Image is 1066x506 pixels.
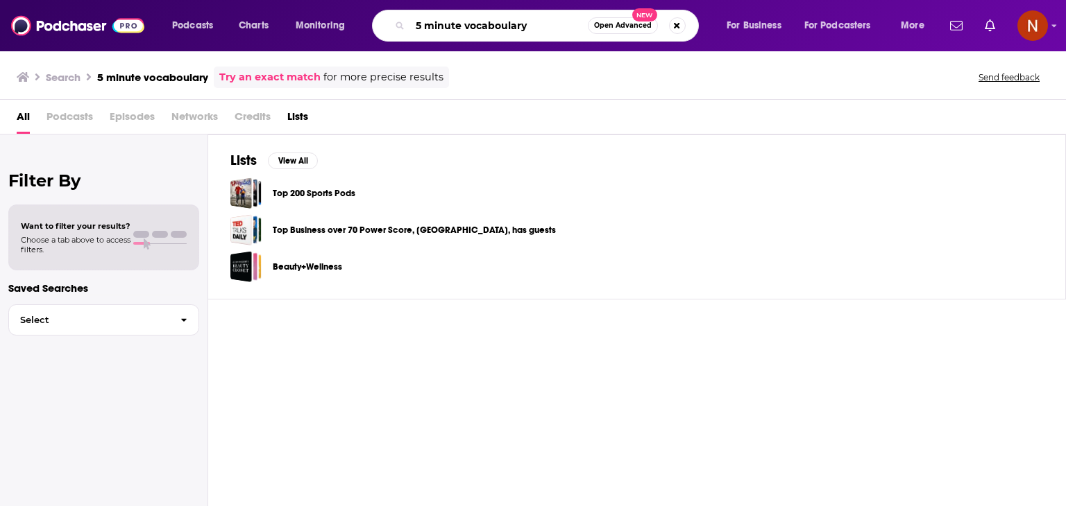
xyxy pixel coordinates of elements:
span: Want to filter your results? [21,221,130,231]
a: Beauty+Wellness [273,259,342,274]
h3: 5 minute vocaboulary [97,71,208,84]
span: For Business [727,16,781,35]
a: Top Business over 70 Power Score, US, has guests [230,214,262,245]
button: Open AdvancedNew [588,17,658,34]
span: Charts [239,16,269,35]
span: Choose a tab above to access filters. [21,235,130,254]
a: ListsView All [230,152,318,169]
button: open menu [286,15,363,37]
h3: Search [46,71,81,84]
button: Send feedback [974,71,1044,83]
button: open menu [162,15,231,37]
a: Top Business over 70 Power Score, [GEOGRAPHIC_DATA], has guests [273,223,556,238]
img: Podchaser - Follow, Share and Rate Podcasts [11,12,144,39]
h2: Lists [230,152,257,169]
a: Lists [287,105,308,134]
img: User Profile [1017,10,1048,41]
button: open menu [795,15,891,37]
button: Show profile menu [1017,10,1048,41]
a: Top 200 Sports Pods [230,177,262,209]
h2: Filter By [8,171,199,191]
span: Podcasts [172,16,213,35]
span: Select [9,315,169,324]
p: Saved Searches [8,281,199,295]
button: Select [8,304,199,335]
span: Networks [171,105,218,134]
a: Top 200 Sports Pods [273,186,355,201]
span: Open Advanced [594,22,652,29]
a: Try an exact match [219,69,321,85]
span: Logged in as AdelNBM [1017,10,1048,41]
a: Show notifications dropdown [945,14,968,37]
button: View All [268,152,318,169]
span: More [901,16,924,35]
span: Podcasts [46,105,93,134]
span: For Podcasters [804,16,871,35]
button: open menu [891,15,942,37]
a: All [17,105,30,134]
span: New [632,8,657,21]
a: Show notifications dropdown [979,14,1001,37]
span: Episodes [110,105,155,134]
span: for more precise results [323,69,443,85]
input: Search podcasts, credits, & more... [410,15,588,37]
a: Charts [230,15,277,37]
a: Beauty+Wellness [230,251,262,282]
button: open menu [717,15,799,37]
div: Search podcasts, credits, & more... [385,10,712,42]
span: Credits [235,105,271,134]
span: Monitoring [296,16,345,35]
